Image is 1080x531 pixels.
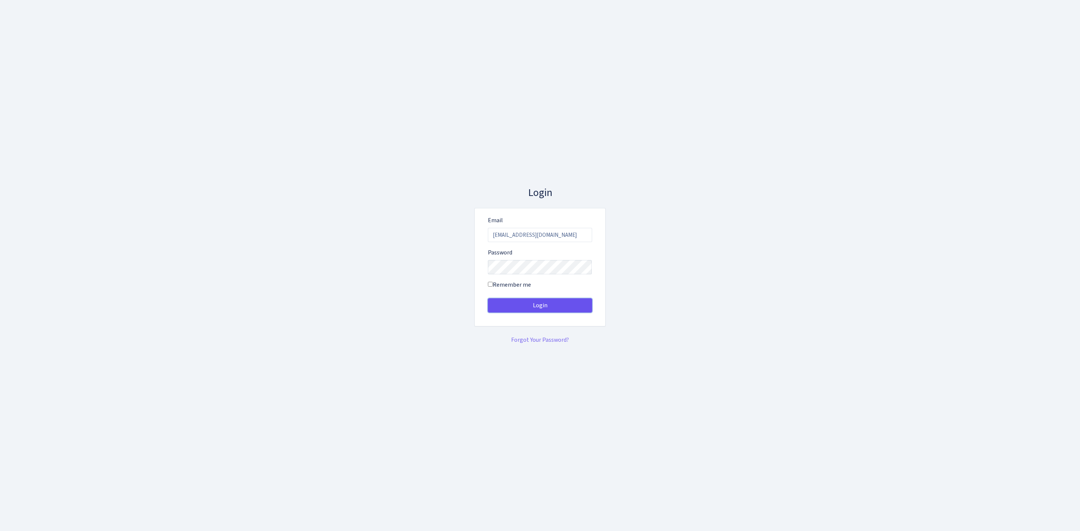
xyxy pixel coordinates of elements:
[511,336,569,344] a: Forgot Your Password?
[488,216,503,225] label: Email
[488,298,592,313] button: Login
[488,248,512,257] label: Password
[488,282,493,287] input: Remember me
[488,280,531,289] label: Remember me
[474,187,606,199] h3: Login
